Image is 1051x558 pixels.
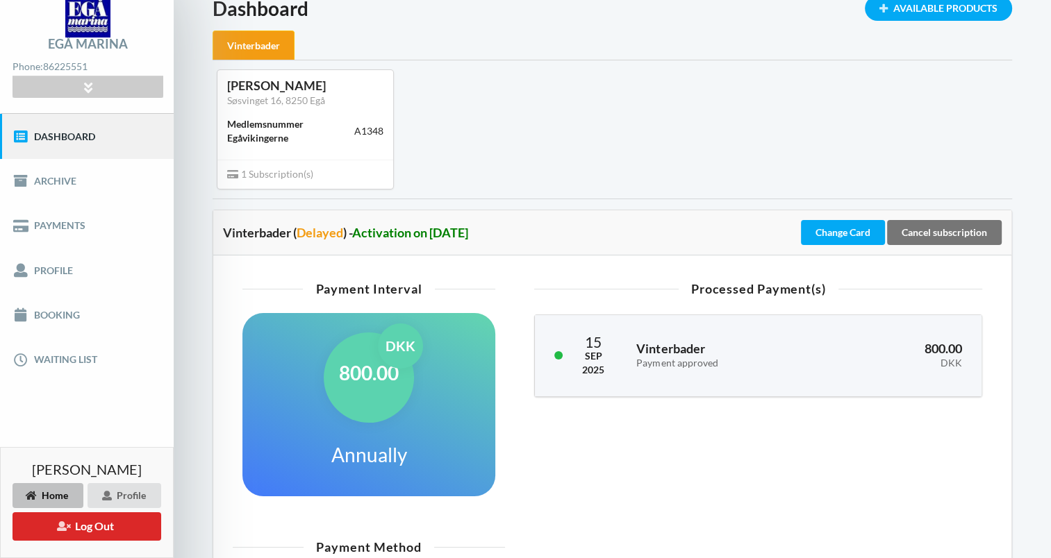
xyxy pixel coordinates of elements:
[227,78,383,94] div: [PERSON_NAME]
[831,357,962,369] div: DKK
[227,94,325,106] a: Søsvinget 16, 8250 Egå
[354,124,383,138] div: A1348
[88,483,161,508] div: Profile
[582,335,604,349] div: 15
[13,512,161,541] button: Log Out
[331,442,407,467] h1: Annually
[636,341,811,369] h3: Vinterbader
[636,357,811,369] div: Payment approved
[352,225,468,240] span: Activation on [DATE]
[213,31,295,60] div: Vinterbader
[13,483,83,508] div: Home
[534,282,982,295] div: Processed Payment(s)
[378,323,423,369] div: DKK
[32,462,142,476] span: [PERSON_NAME]
[242,282,495,295] div: Payment Interval
[13,58,163,76] div: Phone:
[48,37,128,50] div: Egå Marina
[293,226,468,239] div: ( ) -
[227,117,354,145] div: Medlemsnummer Egåvikingerne
[582,363,604,377] div: 2025
[223,226,798,239] div: Vinterbader
[43,60,88,72] strong: 86225551
[887,220,1002,245] div: Cancel subscription
[582,349,604,363] div: Sep
[339,360,399,385] h1: 800.00
[925,341,962,356] span: 800.00
[227,168,313,180] span: 1 Subscription(s)
[801,220,885,245] div: Change Card
[233,541,505,553] div: Payment Method
[297,225,343,240] span: Delayed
